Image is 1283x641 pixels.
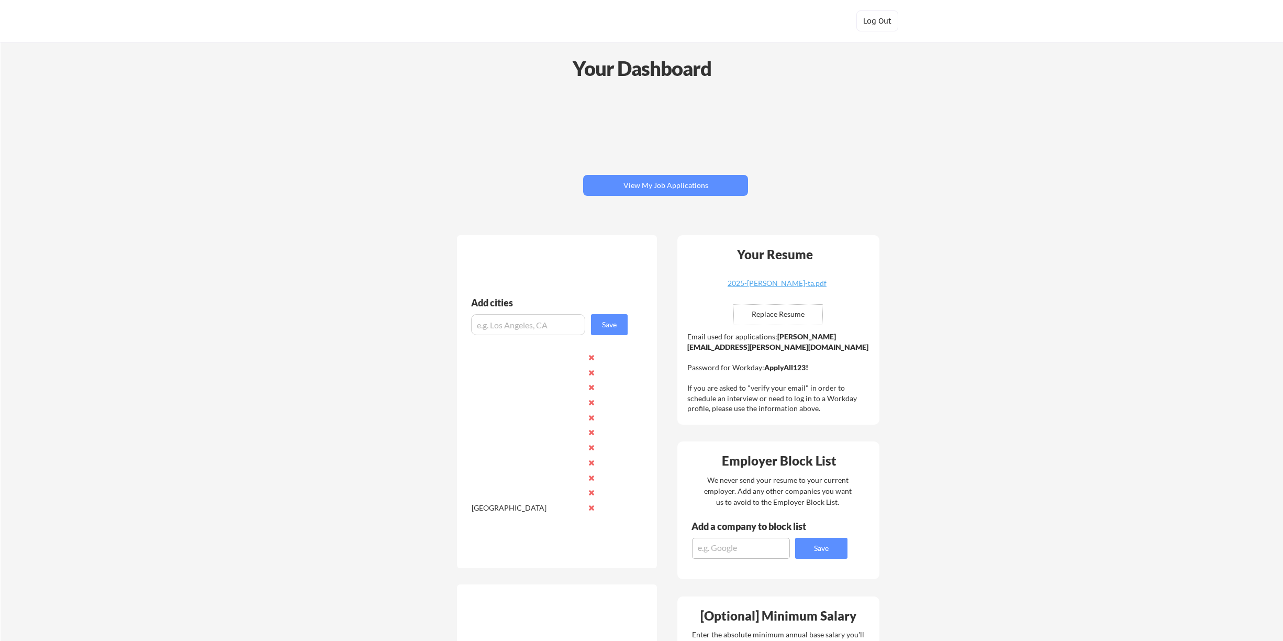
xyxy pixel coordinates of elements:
[764,363,808,372] strong: ApplyAll123!
[687,332,868,351] strong: [PERSON_NAME][EMAIL_ADDRESS][PERSON_NAME][DOMAIN_NAME]
[682,455,876,467] div: Employer Block List
[681,610,876,622] div: [Optional] Minimum Salary
[795,538,847,559] button: Save
[723,248,827,261] div: Your Resume
[471,298,630,307] div: Add cities
[687,331,872,414] div: Email used for applications: Password for Workday: If you are asked to "verify your email" in ord...
[1,53,1283,83] div: Your Dashboard
[583,175,748,196] button: View My Job Applications
[691,522,822,531] div: Add a company to block list
[715,280,839,287] div: 2025-[PERSON_NAME]-ta.pdf
[591,314,628,335] button: Save
[715,280,839,296] a: 2025-[PERSON_NAME]-ta.pdf
[856,10,898,31] button: Log Out
[472,503,582,513] div: [GEOGRAPHIC_DATA]
[703,474,852,507] div: We never send your resume to your current employer. Add any other companies you want us to avoid ...
[471,314,585,335] input: e.g. Los Angeles, CA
